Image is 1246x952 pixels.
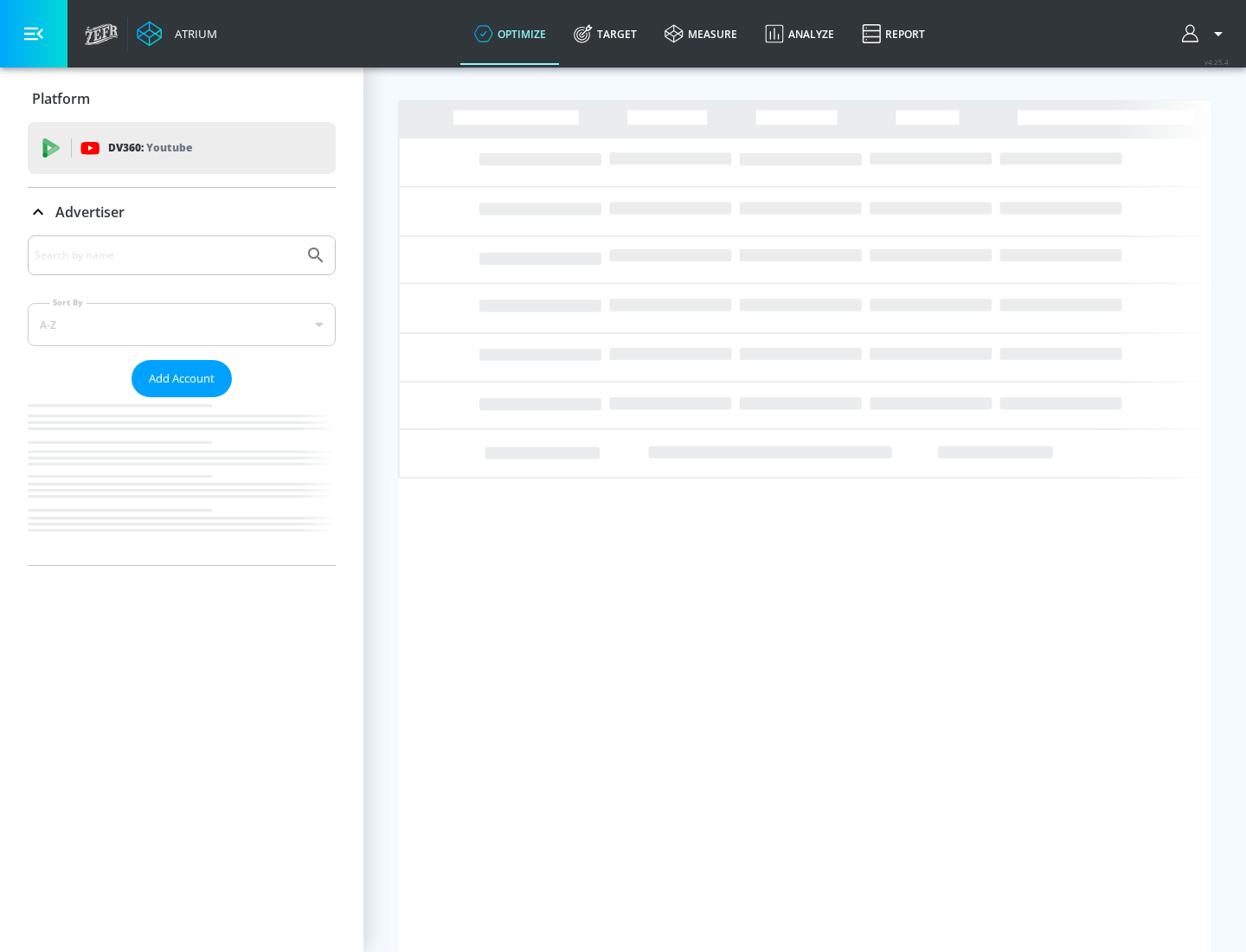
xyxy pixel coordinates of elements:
[137,21,217,47] a: Atrium
[1204,57,1229,67] span: v 4.25.4
[55,203,125,222] p: Advertiser
[132,360,232,397] button: Add Account
[28,74,336,123] div: Platform
[28,303,336,346] div: A-Z
[108,138,192,158] p: DV360:
[28,122,336,174] div: DV360: Youtube
[149,369,215,389] span: Add Account
[49,297,87,308] label: Sort By
[168,26,217,42] div: Atrium
[751,3,848,65] a: Analyze
[146,138,192,157] p: Youtube
[28,235,336,565] div: Advertiser
[848,3,939,65] a: Report
[35,244,297,267] input: Search by name
[28,397,336,565] nav: list of Advertiser
[560,3,651,65] a: Target
[28,188,336,236] div: Advertiser
[32,89,90,108] p: Platform
[651,3,751,65] a: measure
[460,3,560,65] a: optimize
